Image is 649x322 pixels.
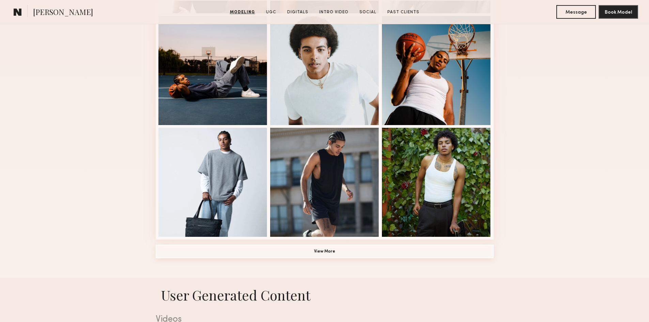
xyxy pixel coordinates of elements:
a: Intro Video [316,9,351,15]
a: Digitals [284,9,311,15]
h1: User Generated Content [150,286,499,304]
button: Message [556,5,596,19]
span: [PERSON_NAME] [33,7,93,19]
button: View More [156,245,494,258]
a: Book Model [599,9,638,15]
a: Social [357,9,379,15]
a: Modeling [227,9,258,15]
a: UGC [263,9,279,15]
a: Past Clients [385,9,422,15]
button: Book Model [599,5,638,19]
